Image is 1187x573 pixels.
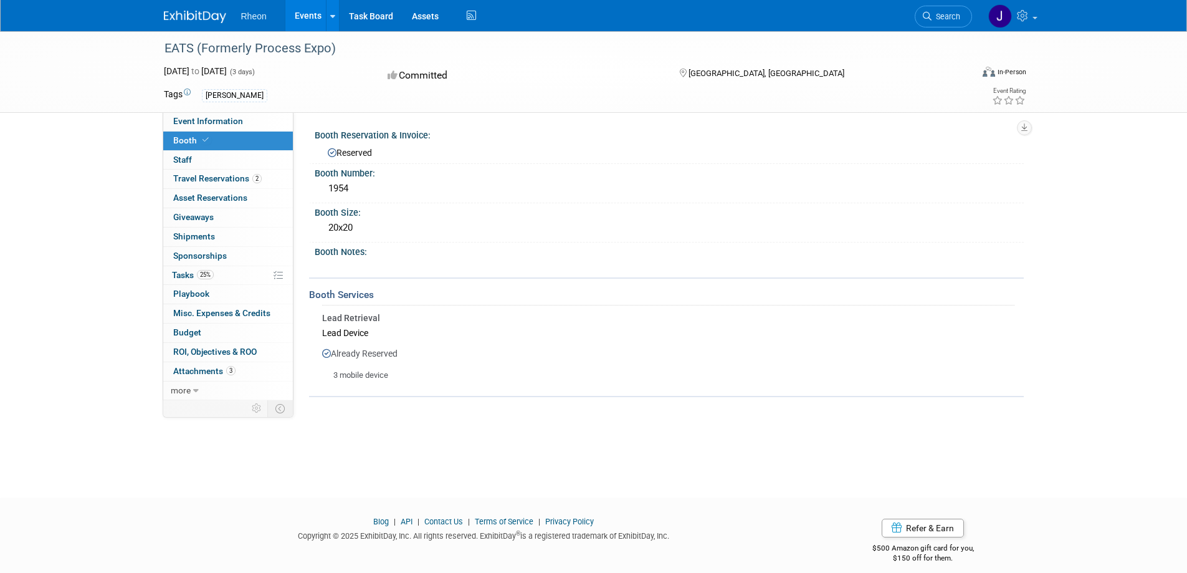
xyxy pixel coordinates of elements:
[932,12,960,21] span: Search
[899,65,1027,84] div: Event Format
[424,517,463,526] a: Contact Us
[915,6,972,27] a: Search
[475,517,533,526] a: Terms of Service
[322,324,1014,341] div: Lead Device
[202,89,267,102] div: [PERSON_NAME]
[465,517,473,526] span: |
[391,517,399,526] span: |
[309,288,1024,302] div: Booth Services
[173,347,257,357] span: ROI, Objectives & ROO
[401,517,412,526] a: API
[203,137,209,143] i: Booth reservation complete
[822,535,1024,564] div: $500 Amazon gift card for you,
[163,285,293,304] a: Playbook
[545,517,594,526] a: Privacy Policy
[163,266,293,285] a: Tasks25%
[322,360,1014,382] div: 3 mobile device
[163,228,293,246] a: Shipments
[163,189,293,208] a: Asset Reservations
[315,243,1024,258] div: Booth Notes:
[384,65,659,87] div: Committed
[992,88,1026,94] div: Event Rating
[689,69,844,78] span: [GEOGRAPHIC_DATA], [GEOGRAPHIC_DATA]
[164,11,226,23] img: ExhibitDay
[164,66,227,76] span: [DATE] [DATE]
[882,519,964,537] a: Refer & Earn
[163,112,293,131] a: Event Information
[164,88,191,102] td: Tags
[322,312,1014,324] div: Lead Retrieval
[171,385,191,395] span: more
[173,366,236,376] span: Attachments
[164,527,804,542] div: Copyright © 2025 ExhibitDay, Inc. All rights reserved. ExhibitDay is a registered trademark of Ex...
[197,270,214,279] span: 25%
[324,179,1014,198] div: 1954
[324,143,1014,159] div: Reserved
[160,37,953,60] div: EATS (Formerly Process Expo)
[163,170,293,188] a: Travel Reservations2
[163,324,293,342] a: Budget
[822,553,1024,564] div: $150 off for them.
[315,126,1024,142] div: Booth Reservation & Invoice:
[322,341,1014,382] div: Already Reserved
[988,4,1012,28] img: Jose Umana
[163,151,293,170] a: Staff
[173,173,262,183] span: Travel Reservations
[516,530,520,537] sup: ®
[246,400,268,417] td: Personalize Event Tab Strip
[252,174,262,183] span: 2
[173,251,227,261] span: Sponsorships
[163,382,293,400] a: more
[983,67,995,77] img: Format-Inperson.png
[535,517,543,526] span: |
[163,247,293,266] a: Sponsorships
[373,517,389,526] a: Blog
[324,218,1014,238] div: 20x20
[163,132,293,150] a: Booth
[163,208,293,227] a: Giveaways
[189,66,201,76] span: to
[173,308,270,318] span: Misc. Expenses & Credits
[172,270,214,280] span: Tasks
[173,289,209,299] span: Playbook
[229,68,255,76] span: (3 days)
[267,400,293,417] td: Toggle Event Tabs
[414,517,422,526] span: |
[173,135,211,145] span: Booth
[163,362,293,381] a: Attachments3
[173,155,192,165] span: Staff
[173,212,214,222] span: Giveaways
[173,116,243,126] span: Event Information
[997,67,1026,77] div: In-Person
[241,11,267,21] span: Rheon
[163,304,293,323] a: Misc. Expenses & Credits
[226,366,236,375] span: 3
[163,343,293,362] a: ROI, Objectives & ROO
[173,231,215,241] span: Shipments
[315,203,1024,219] div: Booth Size:
[173,193,247,203] span: Asset Reservations
[173,327,201,337] span: Budget
[315,164,1024,180] div: Booth Number:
